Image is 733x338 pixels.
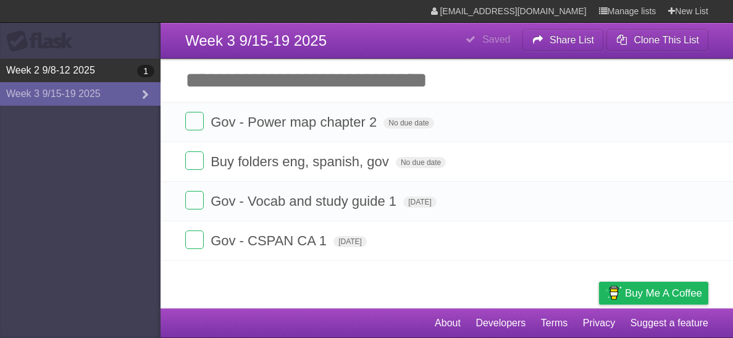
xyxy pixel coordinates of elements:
[435,311,461,335] a: About
[137,65,154,77] b: 1
[625,282,702,304] span: Buy me a coffee
[583,311,615,335] a: Privacy
[403,196,437,208] span: [DATE]
[185,151,204,170] label: Done
[606,29,708,51] button: Clone This List
[383,117,434,129] span: No due date
[6,30,80,53] div: Flask
[211,193,400,209] span: Gov - Vocab and study guide 1
[185,32,327,49] span: Week 3 9/15-19 2025
[522,29,604,51] button: Share List
[630,311,708,335] a: Suggest a feature
[211,154,392,169] span: Buy folders eng, spanish, gov
[185,112,204,130] label: Done
[185,230,204,249] label: Done
[211,114,380,130] span: Gov - Power map chapter 2
[541,311,568,335] a: Terms
[550,35,594,45] b: Share List
[211,233,330,248] span: Gov - CSPAN CA 1
[634,35,699,45] b: Clone This List
[482,34,510,44] b: Saved
[599,282,708,305] a: Buy me a coffee
[396,157,446,168] span: No due date
[333,236,367,247] span: [DATE]
[185,191,204,209] label: Done
[605,282,622,303] img: Buy me a coffee
[475,311,526,335] a: Developers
